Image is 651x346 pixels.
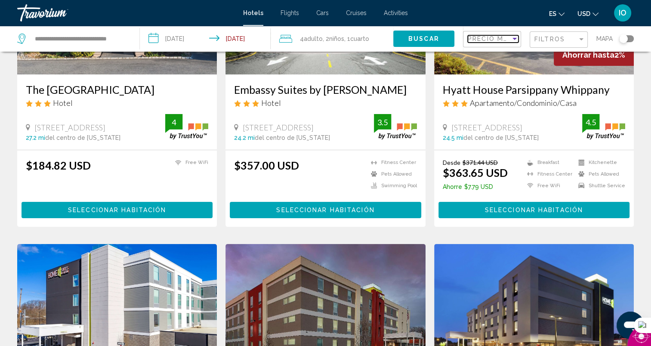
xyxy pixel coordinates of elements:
[534,36,565,43] span: Filtros
[323,33,344,45] span: , 2
[468,35,535,42] span: Precio más bajo
[374,117,391,127] div: 3.5
[523,182,574,189] li: Free WiFi
[255,134,330,141] span: del centro de [US_STATE]
[171,159,208,166] li: Free WiFi
[346,9,367,16] a: Cruises
[234,83,417,96] a: Embassy Suites by [PERSON_NAME]
[596,33,613,45] span: Mapa
[26,134,45,141] span: 27.2 mi
[261,98,281,108] span: Hotel
[611,4,634,22] button: User Menu
[281,9,299,16] a: Flights
[613,35,634,43] button: Toggle map
[523,159,574,166] li: Breakfast
[470,98,577,108] span: Apartamento/Condominio/Casa
[582,117,599,127] div: 4.5
[463,134,539,141] span: del centro de [US_STATE]
[367,170,417,178] li: Pets Allowed
[582,114,625,139] img: trustyou-badge.svg
[22,204,213,213] a: Seleccionar habitación
[344,33,369,45] span: , 1
[549,7,565,20] button: Change language
[26,159,91,172] ins: $184.82 USD
[68,207,166,214] span: Seleccionar habitación
[443,183,462,190] span: Ahorre
[243,9,263,16] a: Hotels
[408,36,439,43] span: Buscar
[367,182,417,189] li: Swimming Pool
[234,159,299,172] ins: $357.00 USD
[304,35,323,42] span: Adulto
[451,123,522,132] span: [STREET_ADDRESS]
[574,159,625,166] li: Kitchenette
[140,26,271,52] button: Check-in date: Sep 17, 2025 Check-out date: Sep 19, 2025
[234,98,417,108] div: 3 star Hotel
[463,159,498,166] del: $371.44 USD
[53,98,73,108] span: Hotel
[554,44,634,66] div: 2%
[271,26,393,52] button: Travelers: 4 adults, 2 children
[438,204,629,213] a: Seleccionar habitación
[165,114,208,139] img: trustyou-badge.svg
[485,207,583,214] span: Seleccionar habitación
[443,134,463,141] span: 24.5 mi
[230,204,421,213] a: Seleccionar habitación
[443,166,508,179] ins: $363.65 USD
[443,98,625,108] div: 3 star Apartment
[619,9,626,17] span: IO
[443,83,625,96] a: Hyatt House Parsippany Whippany
[230,202,421,218] button: Seleccionar habitación
[26,98,208,108] div: 3 star Hotel
[574,170,625,178] li: Pets Allowed
[443,183,508,190] p: $7.79 USD
[45,134,120,141] span: del centro de [US_STATE]
[574,182,625,189] li: Shuttle Service
[243,123,314,132] span: [STREET_ADDRESS]
[393,31,454,46] button: Buscar
[300,33,323,45] span: 4
[577,7,599,20] button: Change currency
[329,35,344,42] span: Niños
[17,4,234,22] a: Travorium
[523,170,574,178] li: Fitness Center
[234,134,255,141] span: 24.2 mi
[276,207,374,214] span: Seleccionar habitación
[562,50,614,59] span: Ahorrar hasta
[384,9,408,16] a: Activities
[26,83,208,96] a: The [GEOGRAPHIC_DATA]
[34,123,105,132] span: [STREET_ADDRESS]
[549,10,556,17] span: es
[468,36,518,43] mat-select: Sort by
[316,9,329,16] a: Cars
[617,312,644,339] iframe: Botón para iniciar la ventana de mensajería
[22,202,213,218] button: Seleccionar habitación
[577,10,590,17] span: USD
[374,114,417,139] img: trustyou-badge.svg
[438,202,629,218] button: Seleccionar habitación
[443,159,460,166] span: Desde
[367,159,417,166] li: Fitness Center
[350,35,369,42] span: Cuarto
[165,117,182,127] div: 4
[530,31,588,49] button: Filter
